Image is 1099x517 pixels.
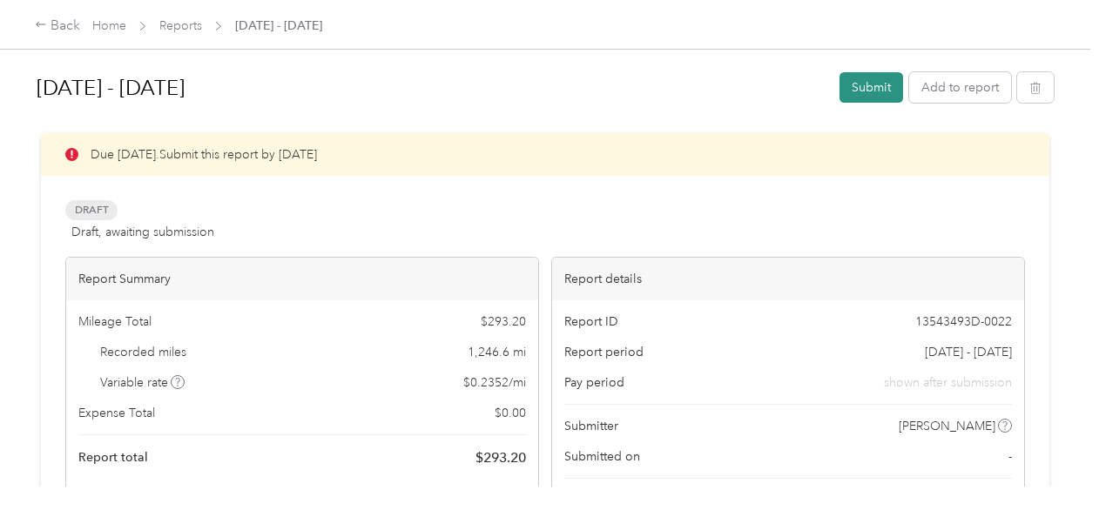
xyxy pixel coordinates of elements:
span: Draft, awaiting submission [71,223,214,241]
span: Expense Total [78,404,155,422]
div: Back [35,16,80,37]
span: [PERSON_NAME] [899,417,995,435]
span: $ 293.20 [475,447,526,468]
span: Submitter [564,417,618,435]
div: Report Summary [66,258,538,300]
span: [DATE] - [DATE] [235,17,322,35]
span: 13543493D-0022 [915,312,1012,331]
span: Report total [78,448,148,467]
span: $ 0.00 [495,404,526,422]
span: Mileage Total [78,312,152,331]
div: Report details [552,258,1024,300]
div: Due [DATE]. Submit this report by [DATE] [41,133,1049,176]
span: $ 293.20 [481,312,526,331]
span: 1,246.6 mi [468,343,526,361]
span: shown after submission [884,373,1012,392]
iframe: Everlance-gr Chat Button Frame [1001,420,1099,517]
button: Submit [839,72,903,103]
span: Variable rate [100,373,185,392]
a: Reports [159,18,202,33]
a: Home [92,18,126,33]
span: Recorded miles [100,343,186,361]
span: [DATE] - [DATE] [925,343,1012,361]
button: Add to report [909,72,1011,103]
h1: Sep 1 - 30, 2025 [37,67,827,109]
span: Report period [564,343,644,361]
span: Submitted on [564,447,640,466]
span: Report ID [564,312,618,331]
span: Pay period [564,373,624,392]
span: $ 0.2352 / mi [463,373,526,392]
span: Draft [65,200,118,220]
